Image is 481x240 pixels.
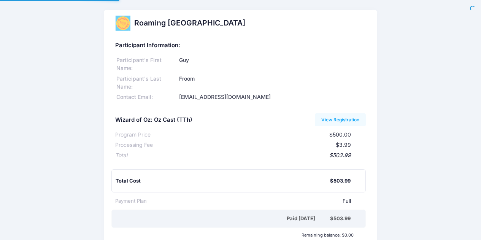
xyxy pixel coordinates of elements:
[127,151,351,159] div: $503.99
[115,56,178,72] div: Participant's First Name:
[178,56,366,72] div: Guy
[134,19,245,27] h2: Roaming [GEOGRAPHIC_DATA]
[116,177,330,185] div: Total Cost
[115,42,366,49] h5: Participant Information:
[115,141,153,149] div: Processing Fee
[178,93,366,101] div: [EMAIL_ADDRESS][DOMAIN_NAME]
[147,197,351,205] div: Full
[330,177,351,185] div: $503.99
[115,197,147,205] div: Payment Plan
[117,215,330,223] div: Paid [DATE]
[115,131,151,139] div: Program Price
[115,117,192,124] h5: Wizard of Oz: Oz Cast (TTh)
[178,75,366,91] div: Froom
[329,131,351,138] span: $500.00
[115,93,178,101] div: Contact Email:
[153,141,351,149] div: $3.99
[115,75,178,91] div: Participant's Last Name:
[330,215,351,223] div: $503.99
[115,151,127,159] div: Total
[315,113,366,126] a: View Registration
[111,233,357,237] div: Remaining balance: $0.00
